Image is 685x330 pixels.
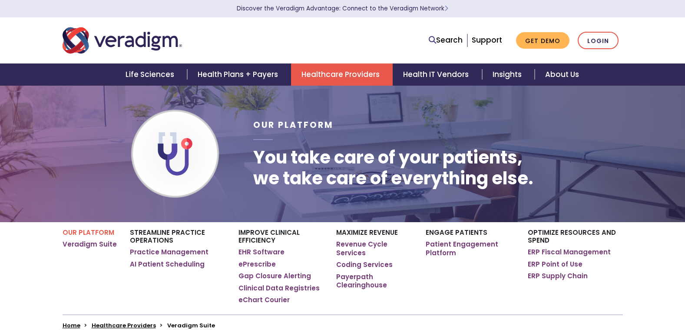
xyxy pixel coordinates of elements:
a: Life Sciences [115,63,187,86]
a: Coding Services [336,260,393,269]
a: ePrescribe [238,260,276,269]
a: Get Demo [516,32,569,49]
h1: You take care of your patients, we take care of everything else. [253,147,533,189]
a: EHR Software [238,248,285,257]
a: ERP Supply Chain [528,272,588,280]
a: Login [578,32,619,50]
a: Patient Engagement Platform [426,240,515,257]
a: Support [472,35,502,45]
a: Search [429,34,463,46]
a: Insights [482,63,535,86]
a: eChart Courier [238,296,290,304]
a: Healthcare Providers [92,321,156,330]
a: Payerpath Clearinghouse [336,273,412,290]
a: ERP Fiscal Management [528,248,611,257]
a: Healthcare Providers [291,63,393,86]
a: Gap Closure Alerting [238,272,311,280]
a: Veradigm Suite [63,240,117,249]
span: Learn More [444,4,448,13]
a: Clinical Data Registries [238,284,320,293]
a: Health IT Vendors [393,63,482,86]
a: ERP Point of Use [528,260,582,269]
img: Veradigm logo [63,26,182,55]
a: Home [63,321,80,330]
a: Revenue Cycle Services [336,240,412,257]
a: Practice Management [130,248,208,257]
a: Discover the Veradigm Advantage: Connect to the Veradigm NetworkLearn More [237,4,448,13]
a: AI Patient Scheduling [130,260,205,269]
a: About Us [535,63,589,86]
a: Health Plans + Payers [187,63,291,86]
span: Our Platform [253,119,334,131]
